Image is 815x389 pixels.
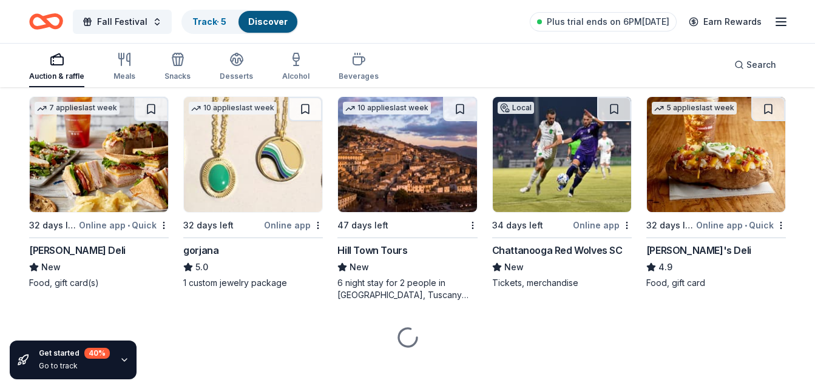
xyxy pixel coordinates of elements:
button: Alcohol [282,47,309,87]
div: 32 days left [183,218,234,233]
span: Fall Festival [97,15,147,29]
div: 6 night stay for 2 people in [GEOGRAPHIC_DATA], Tuscany (charity rate is $1380; retails at $2200;... [337,277,477,301]
div: [PERSON_NAME] Deli [29,243,126,258]
img: Image for Chattanooga Red Wolves SC [493,97,631,212]
a: Plus trial ends on 6PM[DATE] [530,12,677,32]
a: Image for Chattanooga Red Wolves SCLocal34 days leftOnline appChattanooga Red Wolves SCNewTickets... [492,96,632,289]
div: 10 applies last week [343,102,431,115]
img: Image for gorjana [184,97,322,212]
div: 10 applies last week [189,102,277,115]
button: Track· 5Discover [181,10,299,34]
button: Snacks [164,47,191,87]
img: Image for Jason's Deli [647,97,785,212]
div: 32 days left [646,218,694,233]
div: [PERSON_NAME]'s Deli [646,243,751,258]
a: Image for gorjana10 applieslast week32 days leftOnline appgorjana5.01 custom jewelry package [183,96,323,289]
div: 47 days left [337,218,388,233]
div: Alcohol [282,71,309,81]
span: • [127,221,130,230]
span: 5.0 [195,260,208,274]
a: Image for McAlister's Deli7 applieslast week32 days leftOnline app•Quick[PERSON_NAME] DeliNewFood... [29,96,169,289]
button: Auction & raffle [29,47,84,87]
div: Tickets, merchandise [492,277,632,289]
div: Chattanooga Red Wolves SC [492,243,623,258]
img: Image for Hill Town Tours [338,97,476,212]
a: Track· 5 [192,16,226,27]
span: Plus trial ends on 6PM[DATE] [547,15,669,29]
div: 7 applies last week [35,102,120,115]
button: Beverages [339,47,379,87]
div: 34 days left [492,218,543,233]
div: Local [498,102,534,114]
span: • [745,221,747,230]
div: Hill Town Tours [337,243,407,258]
a: Image for Hill Town Tours 10 applieslast week47 days leftHill Town ToursNew6 night stay for 2 peo... [337,96,477,301]
div: Online app [264,218,323,233]
div: Food, gift card(s) [29,277,169,289]
span: New [41,260,61,274]
div: Snacks [164,71,191,81]
div: 1 custom jewelry package [183,277,323,289]
div: Auction & raffle [29,71,84,81]
span: Search [746,58,776,72]
img: Image for McAlister's Deli [30,97,168,212]
div: Online app [573,218,632,233]
span: New [504,260,524,274]
button: Meals [113,47,135,87]
div: Online app Quick [79,218,169,233]
a: Image for Jason's Deli5 applieslast week32 days leftOnline app•Quick[PERSON_NAME]'s Deli4.9Food, ... [646,96,786,289]
a: Home [29,7,63,36]
span: New [350,260,369,274]
button: Desserts [220,47,253,87]
div: Meals [113,71,135,81]
div: 32 days left [29,218,76,233]
div: Beverages [339,71,379,81]
button: Fall Festival [73,10,172,34]
div: gorjana [183,243,218,258]
div: Desserts [220,71,253,81]
span: 4.9 [658,260,672,274]
div: Get started [39,348,110,359]
a: Earn Rewards [681,11,769,33]
a: Discover [248,16,288,27]
div: Online app Quick [696,218,786,233]
div: 5 applies last week [652,102,737,115]
div: Go to track [39,361,110,371]
div: Food, gift card [646,277,786,289]
div: 40 % [84,348,110,359]
button: Search [725,53,786,77]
